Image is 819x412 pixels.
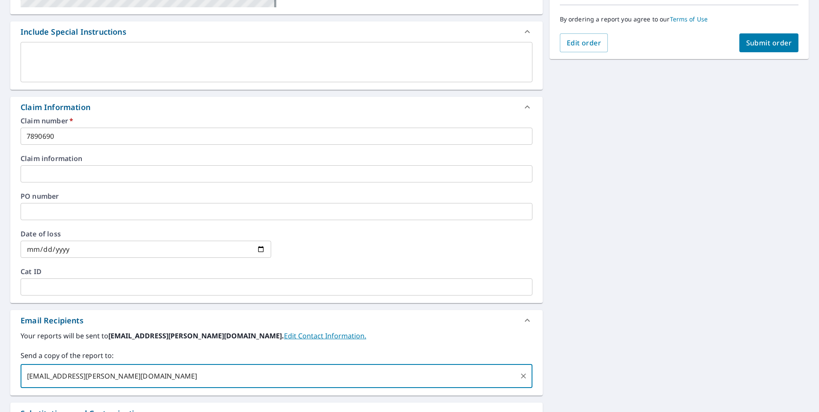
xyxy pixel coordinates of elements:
[670,15,708,23] a: Terms of Use
[284,331,366,340] a: EditContactInfo
[560,33,608,52] button: Edit order
[560,15,798,23] p: By ordering a report you agree to our
[21,102,90,113] div: Claim Information
[10,97,543,117] div: Claim Information
[21,155,532,162] label: Claim information
[10,310,543,331] div: Email Recipients
[746,38,792,48] span: Submit order
[567,38,601,48] span: Edit order
[21,350,532,361] label: Send a copy of the report to:
[21,315,84,326] div: Email Recipients
[517,370,529,382] button: Clear
[21,230,271,237] label: Date of loss
[21,193,532,200] label: PO number
[10,21,543,42] div: Include Special Instructions
[21,117,532,124] label: Claim number
[21,331,532,341] label: Your reports will be sent to
[21,26,126,38] div: Include Special Instructions
[21,268,532,275] label: Cat ID
[739,33,799,52] button: Submit order
[108,331,284,340] b: [EMAIL_ADDRESS][PERSON_NAME][DOMAIN_NAME].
